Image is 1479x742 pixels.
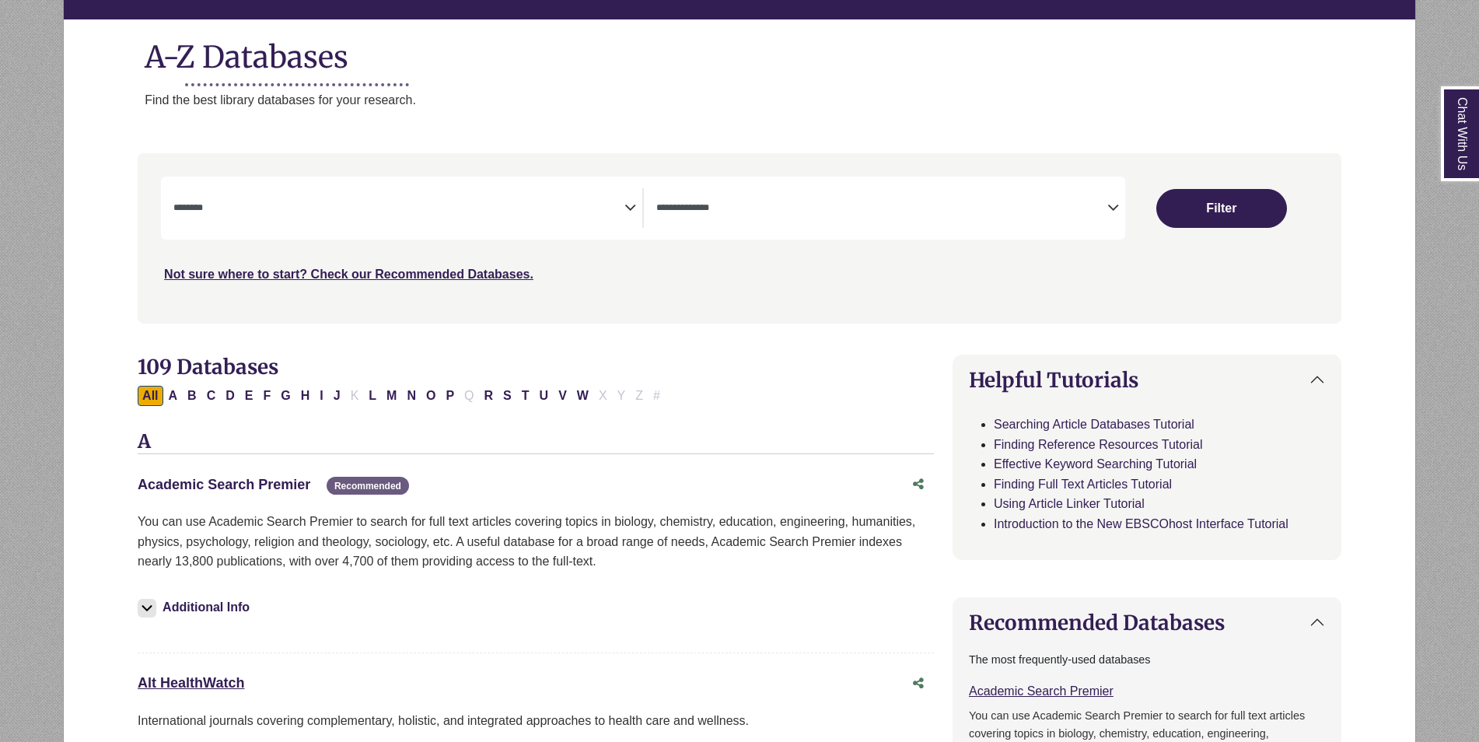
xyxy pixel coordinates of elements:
[517,386,534,406] button: Filter Results T
[138,153,1341,323] nav: Search filters
[994,418,1194,431] a: Searching Article Databases Tutorial
[535,386,554,406] button: Filter Results U
[240,386,258,406] button: Filter Results E
[994,478,1172,491] a: Finding Full Text Articles Tutorial
[258,386,275,406] button: Filter Results F
[145,90,1415,110] p: Find the best library databases for your research.
[276,386,295,406] button: Filter Results G
[138,477,310,492] a: Academic Search Premier
[572,386,593,406] button: Filter Results W
[315,386,327,406] button: Filter Results I
[421,386,440,406] button: Filter Results O
[138,711,934,731] p: International journals covering complementary, holistic, and integrated approaches to health care...
[138,597,254,618] button: Additional Info
[994,438,1203,451] a: Finding Reference Resources Tutorial
[364,386,381,406] button: Filter Results L
[656,203,1107,215] textarea: Search
[480,386,498,406] button: Filter Results R
[138,431,934,454] h3: A
[202,386,221,406] button: Filter Results C
[953,355,1341,404] button: Helpful Tutorials
[402,386,421,406] button: Filter Results N
[1156,189,1287,228] button: Submit for Search Results
[138,512,934,572] p: You can use Academic Search Premier to search for full text articles covering topics in biology, ...
[994,517,1288,530] a: Introduction to the New EBSCOhost Interface Tutorial
[994,497,1145,510] a: Using Article Linker Tutorial
[138,354,278,380] span: 109 Databases
[183,386,201,406] button: Filter Results B
[138,675,244,691] a: Alt HealthWatch
[138,388,666,401] div: Alpha-list to filter by first letter of database name
[64,27,1415,75] h1: A-Z Databases
[382,386,401,406] button: Filter Results M
[498,386,516,406] button: Filter Results S
[994,457,1197,471] a: Effective Keyword Searching Tutorial
[953,598,1341,647] button: Recommended Databases
[554,386,572,406] button: Filter Results V
[221,386,240,406] button: Filter Results D
[903,470,934,499] button: Share this database
[138,386,163,406] button: All
[327,477,409,495] span: Recommended
[969,684,1114,698] a: Academic Search Premier
[164,268,533,281] a: Not sure where to start? Check our Recommended Databases.
[903,669,934,698] button: Share this database
[296,386,315,406] button: Filter Results H
[164,386,183,406] button: Filter Results A
[441,386,459,406] button: Filter Results P
[969,651,1325,669] p: The most frequently-used databases
[329,386,345,406] button: Filter Results J
[173,203,624,215] textarea: Search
